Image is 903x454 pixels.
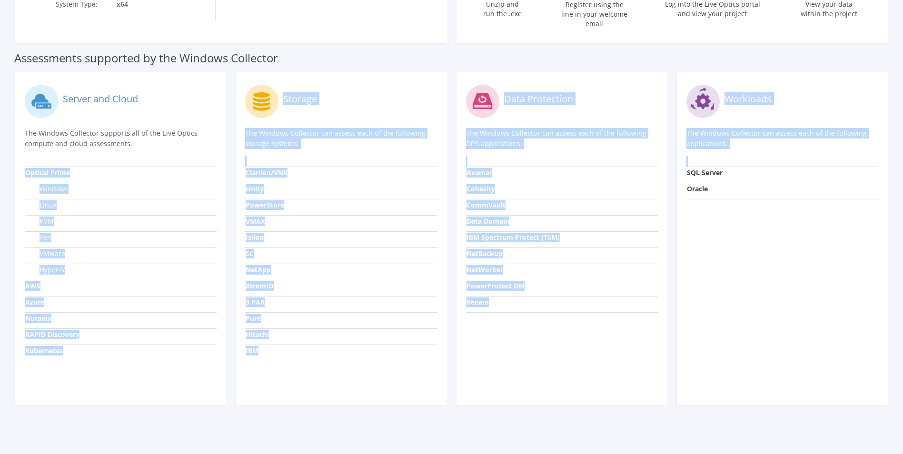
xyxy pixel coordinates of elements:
[466,265,503,274] strong: NetWorker
[246,200,284,209] strong: PowerStore
[25,265,65,275] label: Hyper-V
[25,297,44,306] strong: Azure
[466,217,509,226] strong: Data Domain
[466,128,658,149] p: The Windows Collector can assess each of the following DPS applications.
[466,184,495,193] strong: Cohesity
[246,168,288,177] strong: Clariion/VNX
[246,346,258,355] strong: IBM
[25,184,69,194] label: Windows
[25,249,65,258] label: VMware
[25,168,70,177] strong: Optical Prime
[246,265,271,274] strong: NetApp
[466,200,506,209] strong: CommVault
[246,330,269,339] strong: Hitachi
[466,297,489,306] strong: Veeam
[466,233,560,242] strong: IBM Spectrum Protect (TSM)
[25,281,40,290] strong: AWS
[245,128,437,149] p: The Windows Collector can assess each of the following storage systems.
[25,217,54,226] label: KVM
[466,249,503,258] strong: NetBackup
[246,249,254,258] strong: SC
[25,200,57,210] label: Linux
[25,128,217,149] p: The Windows Collector supports all of the Live Optics compute and cloud assessments.
[246,233,264,242] strong: Isilon
[25,330,79,339] strong: RAPID Discovery
[686,128,878,149] p: The Windows Collector can assess each of the following applications.
[25,233,51,242] label: Xen
[687,184,708,193] strong: Oracle
[246,314,261,323] strong: Pure
[283,94,317,104] label: Storage
[504,94,573,104] label: Data Protection
[25,314,51,323] strong: Nutanix
[25,346,63,355] strong: Kubernetes
[466,281,525,290] strong: PowerProtect DM
[14,53,278,63] label: Assessments supported by the Windows Collector
[466,168,492,177] strong: Avamar
[246,297,265,306] strong: 3 PAR
[63,94,138,104] label: Server and Cloud
[246,281,274,290] strong: XtremIO
[687,168,723,177] strong: SQL Server
[724,94,772,104] label: Workloads
[246,184,264,193] strong: Unity
[246,217,265,226] strong: VMAX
